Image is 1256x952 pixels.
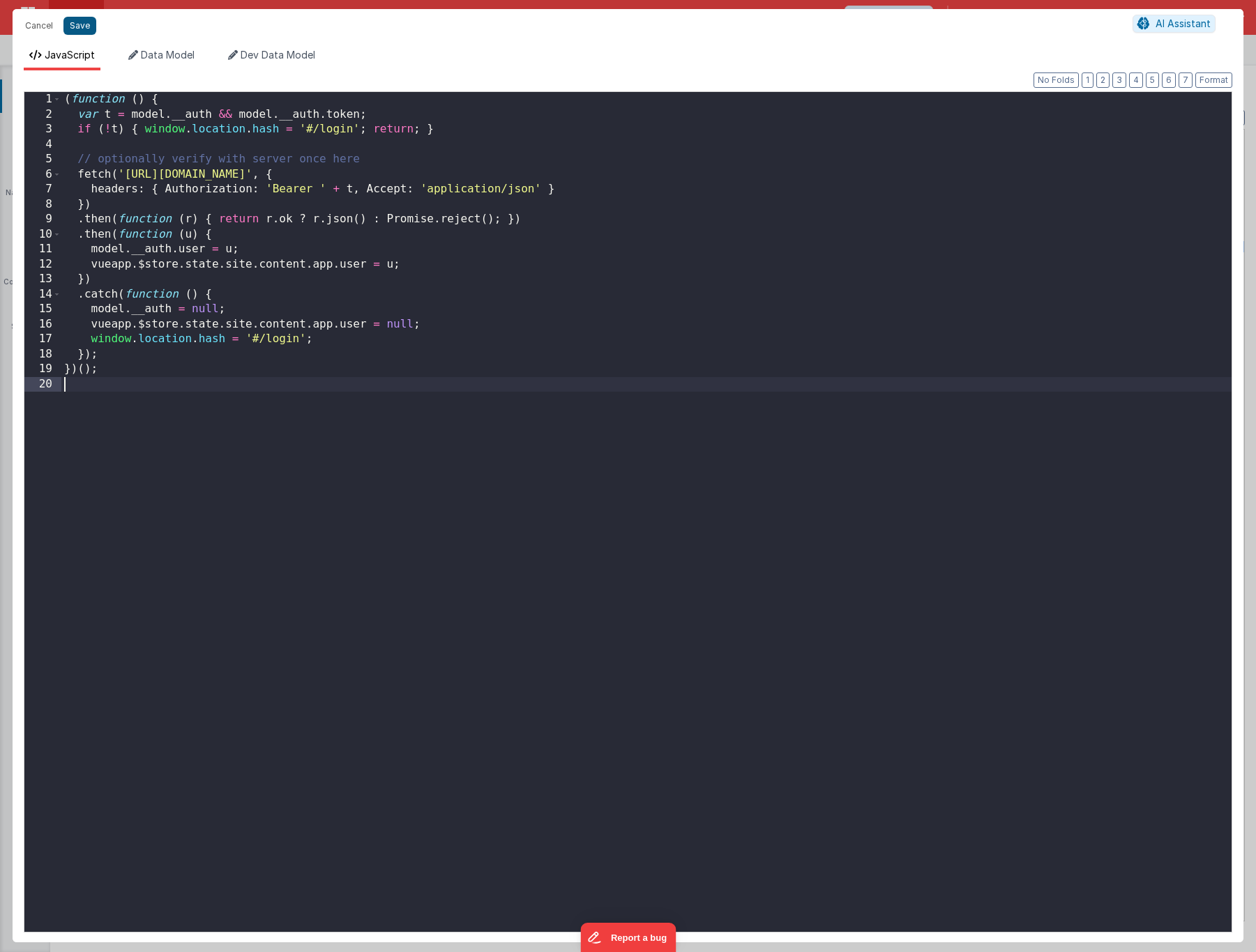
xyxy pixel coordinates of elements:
div: 5 [24,152,61,167]
button: 5 [1146,72,1159,88]
button: 2 [1096,72,1110,88]
button: Cancel [18,16,60,36]
div: 14 [24,287,61,302]
button: Save [63,17,96,35]
div: 11 [24,242,61,257]
div: 18 [24,347,61,362]
button: Format [1195,72,1232,88]
div: 10 [24,227,61,243]
span: AI Assistant [1156,17,1211,29]
span: JavaScript [45,49,95,61]
span: Data Model [141,49,195,61]
div: 3 [24,122,61,137]
div: 17 [24,332,61,347]
div: 6 [24,167,61,183]
span: Dev Data Model [241,49,315,61]
button: AI Assistant [1133,15,1216,33]
div: 1 [24,92,61,107]
div: 19 [24,362,61,377]
button: No Folds [1034,72,1079,88]
button: 6 [1162,72,1176,88]
button: 3 [1112,72,1126,88]
div: 9 [24,212,61,227]
button: 4 [1129,72,1143,88]
button: 1 [1082,72,1094,88]
div: 16 [24,317,61,332]
div: 7 [24,182,61,197]
iframe: Marker.io feedback button [580,923,676,952]
div: 2 [24,107,61,123]
div: 12 [24,257,61,272]
div: 8 [24,197,61,213]
div: 4 [24,137,61,153]
div: 20 [24,377,61,392]
button: 7 [1179,72,1193,88]
div: 13 [24,272,61,287]
div: 15 [24,302,61,317]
